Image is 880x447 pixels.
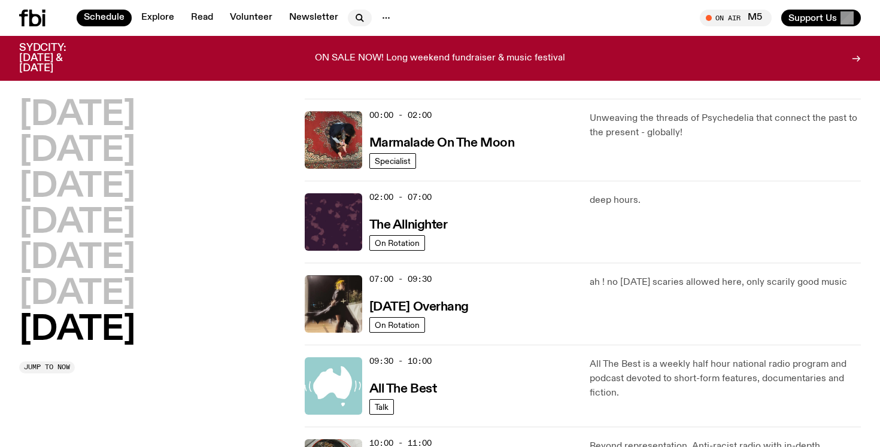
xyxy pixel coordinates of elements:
h3: SYDCITY: [DATE] & [DATE] [19,43,96,74]
button: [DATE] [19,171,135,204]
button: [DATE] [19,99,135,132]
button: Support Us [781,10,861,26]
a: Volunteer [223,10,280,26]
a: [DATE] Overhang [369,299,469,314]
a: Read [184,10,220,26]
span: Specialist [375,156,411,165]
span: Support Us [788,13,837,23]
button: [DATE] [19,135,135,168]
span: Jump to now [24,364,70,370]
span: 02:00 - 07:00 [369,191,432,203]
img: Tommy - Persian Rug [305,111,362,169]
p: Unweaving the threads of Psychedelia that connect the past to the present - globally! [590,111,861,140]
p: deep hours. [590,193,861,208]
button: [DATE] [19,278,135,311]
h3: All The Best [369,383,437,396]
a: On Rotation [369,235,425,251]
h3: The Allnighter [369,219,448,232]
p: ON SALE NOW! Long weekend fundraiser & music festival [315,53,565,64]
h3: Marmalade On The Moon [369,137,515,150]
button: Jump to now [19,361,75,373]
a: The Allnighter [369,217,448,232]
button: [DATE] [19,242,135,275]
a: On Rotation [369,317,425,333]
button: On AirM5 [700,10,772,26]
h3: [DATE] Overhang [369,301,469,314]
button: [DATE] [19,314,135,347]
button: [DATE] [19,206,135,240]
span: Talk [375,402,389,411]
span: 00:00 - 02:00 [369,110,432,121]
a: All The Best [369,381,437,396]
span: On Rotation [375,320,420,329]
a: Newsletter [282,10,345,26]
p: All The Best is a weekly half hour national radio program and podcast devoted to short-form featu... [590,357,861,400]
span: 07:00 - 09:30 [369,273,432,285]
a: Specialist [369,153,416,169]
a: Explore [134,10,181,26]
a: Talk [369,399,394,415]
span: On Rotation [375,238,420,247]
span: 09:30 - 10:00 [369,355,432,367]
p: ah ! no [DATE] scaries allowed here, only scarily good music [590,275,861,290]
a: Schedule [77,10,132,26]
a: Marmalade On The Moon [369,135,515,150]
